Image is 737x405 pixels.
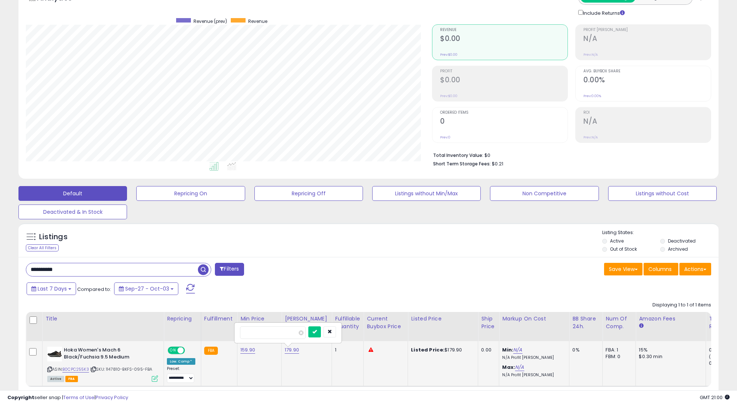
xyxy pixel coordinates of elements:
div: BB Share 24h. [572,315,599,330]
span: FBA [65,376,78,382]
span: Revenue [440,28,568,32]
button: Save View [604,263,642,275]
a: N/A [515,364,524,371]
h2: 0.00% [583,76,711,86]
p: N/A Profit [PERSON_NAME] [502,355,563,360]
div: Listed Price [411,315,475,323]
div: Title [45,315,161,323]
th: The percentage added to the cost of goods (COGS) that forms the calculator for Min & Max prices. [499,312,569,341]
div: Total Rev. [709,315,736,330]
label: Archived [668,246,688,252]
div: Low. Comp * [167,358,195,365]
p: N/A Profit [PERSON_NAME] [502,373,563,378]
span: | SKU: 1147810-BKFS-095-FBA [90,366,152,372]
div: Repricing [167,315,198,323]
a: 159.90 [240,346,255,354]
li: $0 [433,150,706,159]
span: Revenue (prev) [193,18,227,24]
div: $0.30 min [639,353,700,360]
div: Displaying 1 to 1 of 1 items [652,302,711,309]
button: Repricing Off [254,186,363,201]
div: Preset: [167,366,195,383]
b: Total Inventory Value: [433,152,483,158]
a: Privacy Policy [96,394,128,401]
img: 31Aed67NHbL._SL40_.jpg [47,347,62,361]
button: Columns [644,263,678,275]
small: Prev: N/A [583,135,598,140]
div: Amazon Fees [639,315,703,323]
div: Markup on Cost [502,315,566,323]
span: Avg. Buybox Share [583,69,711,73]
span: Revenue [248,18,267,24]
span: $0.21 [492,160,503,167]
span: Last 7 Days [38,285,67,292]
label: Deactivated [668,238,696,244]
span: Compared to: [77,286,111,293]
small: Amazon Fees. [639,323,643,329]
span: ON [168,347,178,354]
div: Include Returns [573,8,634,17]
div: Fulfillable Quantity [335,315,360,330]
div: 15% [639,347,700,353]
a: B0CPC255K3 [62,366,89,373]
div: Current Buybox Price [367,315,405,330]
div: [PERSON_NAME] [285,315,329,323]
span: Profit [PERSON_NAME] [583,28,711,32]
div: FBM: 0 [606,353,630,360]
button: Filters [215,263,244,276]
label: Out of Stock [610,246,637,252]
div: seller snap | | [7,394,128,401]
label: Active [610,238,624,244]
span: Columns [648,265,672,273]
button: Non Competitive [490,186,599,201]
button: Listings without Cost [608,186,717,201]
p: Listing States: [602,229,719,236]
small: Prev: $0.00 [440,94,457,98]
h2: $0.00 [440,34,568,44]
div: $179.90 [411,347,472,353]
button: Repricing On [136,186,245,201]
div: Fulfillment [204,315,234,323]
div: 0.00 [481,347,493,353]
div: 0% [572,347,597,353]
div: Num of Comp. [606,315,633,330]
div: Clear All Filters [26,244,59,251]
span: OFF [184,347,196,354]
button: Listings without Min/Max [372,186,481,201]
span: 2025-10-11 21:00 GMT [700,394,730,401]
b: Min: [502,346,513,353]
div: Ship Price [481,315,496,330]
h2: N/A [583,117,711,127]
button: Deactivated & In Stock [18,205,127,219]
span: ROI [583,111,711,115]
small: FBA [204,347,218,355]
h2: 0 [440,117,568,127]
small: Prev: N/A [583,52,598,57]
span: Profit [440,69,568,73]
h2: $0.00 [440,76,568,86]
strong: Copyright [7,394,34,401]
b: Max: [502,364,515,371]
span: All listings currently available for purchase on Amazon [47,376,64,382]
small: Prev: 0 [440,135,450,140]
button: Default [18,186,127,201]
h2: N/A [583,34,711,44]
small: Prev: 0.00% [583,94,601,98]
a: Terms of Use [63,394,95,401]
small: (0%) [709,354,719,360]
a: 179.90 [285,346,299,354]
span: Ordered Items [440,111,568,115]
button: Actions [679,263,711,275]
h5: Listings [39,232,68,242]
div: 1 [335,347,358,353]
small: Prev: $0.00 [440,52,457,57]
div: ASIN: [47,347,158,381]
a: N/A [513,346,522,354]
span: Sep-27 - Oct-03 [125,285,169,292]
b: Listed Price: [411,346,445,353]
div: FBA: 1 [606,347,630,353]
b: Short Term Storage Fees: [433,161,491,167]
button: Last 7 Days [27,282,76,295]
div: Min Price [240,315,278,323]
button: Sep-27 - Oct-03 [114,282,178,295]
